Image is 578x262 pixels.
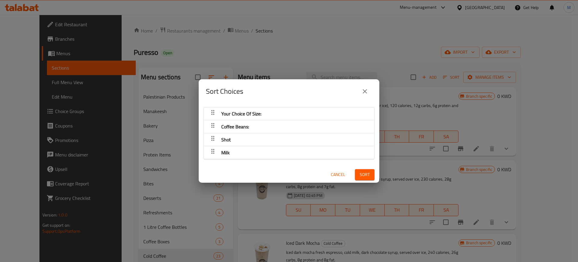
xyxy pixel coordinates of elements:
span: Coffee Beans: [221,122,249,131]
div: Your Choice Of Size: [204,107,374,120]
span: Cancel [331,171,345,178]
span: Sort [360,171,370,178]
div: Milk [204,146,374,159]
button: Milk [207,147,371,158]
div: Shot [204,133,374,146]
button: Shot [207,134,371,145]
span: Your Choice Of Size: [221,109,261,118]
h2: Sort Choices [206,87,243,96]
button: Your Choice Of Size: [207,109,371,119]
button: Sort [355,169,374,180]
button: close [358,84,372,99]
span: Shot [221,135,231,144]
button: Cancel [328,169,348,180]
button: Coffee Beans: [207,122,371,132]
div: Coffee Beans: [204,120,374,133]
span: Milk [221,148,230,157]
